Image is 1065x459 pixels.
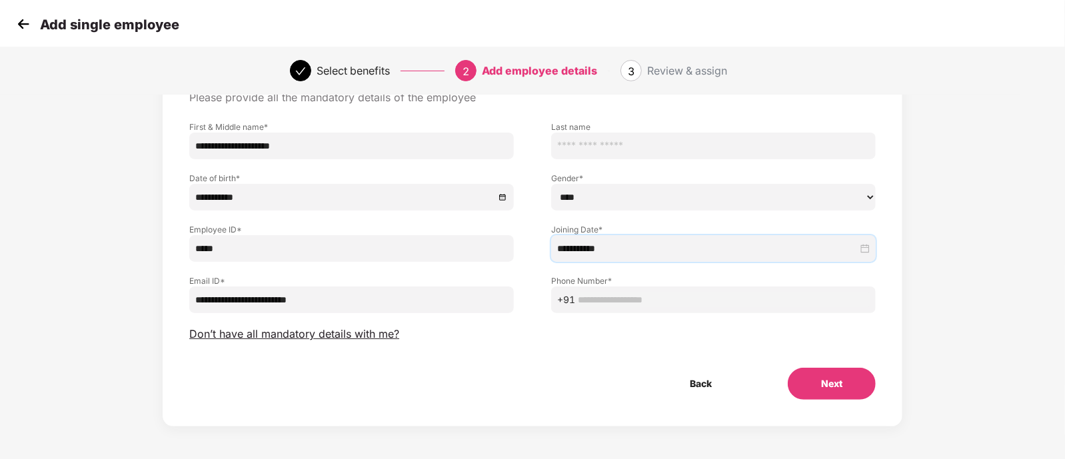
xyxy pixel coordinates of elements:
div: Review & assign [647,60,727,81]
span: 3 [628,65,634,78]
label: Employee ID [189,224,514,235]
label: First & Middle name [189,121,514,133]
label: Phone Number [551,275,876,286]
label: Email ID [189,275,514,286]
img: svg+xml;base64,PHN2ZyB4bWxucz0iaHR0cDovL3d3dy53My5vcmcvMjAwMC9zdmciIHdpZHRoPSIzMCIgaGVpZ2h0PSIzMC... [13,14,33,34]
span: Don’t have all mandatory details with me? [189,327,399,341]
p: Add single employee [40,17,179,33]
label: Gender [551,173,876,184]
button: Back [656,368,745,400]
button: Next [788,368,876,400]
span: 2 [463,65,469,78]
label: Date of birth [189,173,514,184]
span: +91 [557,292,575,307]
label: Last name [551,121,876,133]
span: check [295,66,306,77]
div: Add employee details [482,60,597,81]
p: Please provide all the mandatory details of the employee [189,91,876,105]
div: Select benefits [317,60,390,81]
label: Joining Date [551,224,876,235]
